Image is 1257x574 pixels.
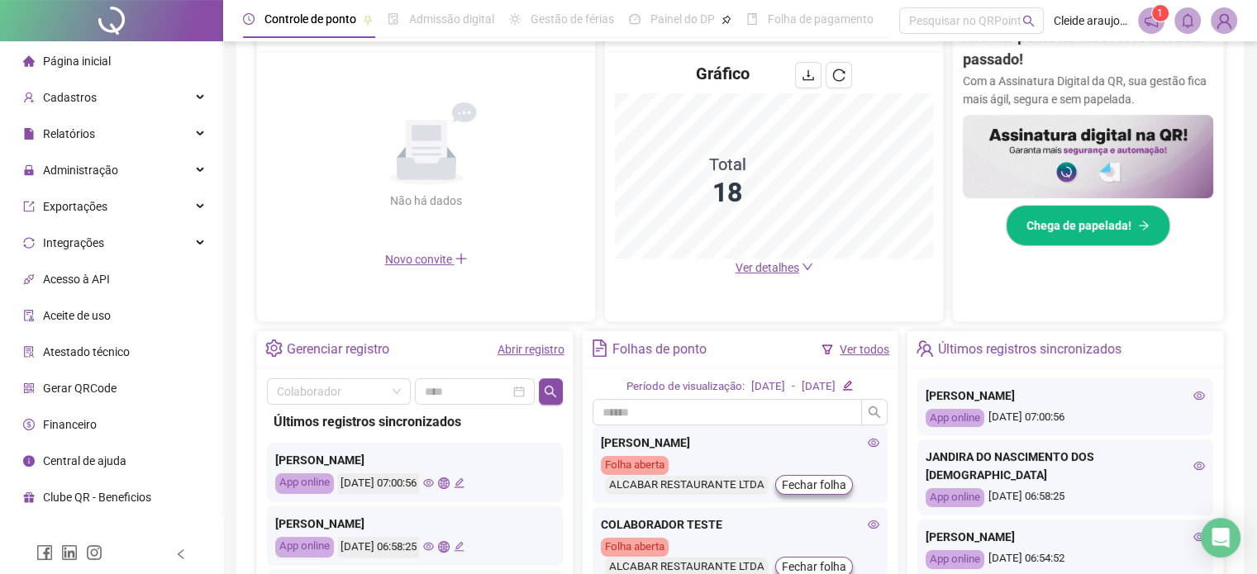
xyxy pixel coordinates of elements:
div: App online [275,537,334,557]
span: team [916,339,933,357]
span: sun [509,13,521,25]
span: file-done [388,13,399,25]
h4: Gráfico [696,62,750,85]
div: Folhas de ponto [612,335,707,363]
div: [DATE] 06:54:52 [926,550,1205,569]
span: dollar [23,419,35,430]
span: api [23,273,35,285]
a: Ver detalhes down [736,261,813,274]
span: search [1022,15,1035,27]
span: Página inicial [43,55,111,68]
div: [DATE] 07:00:56 [926,409,1205,428]
span: arrow-right [1138,220,1150,231]
span: sync [23,237,35,249]
span: global [438,477,449,488]
span: file-text [591,339,608,357]
div: [PERSON_NAME] [926,528,1205,546]
span: pushpin [363,15,373,25]
span: Controle de ponto [264,12,356,26]
span: bell [1180,13,1195,28]
div: [PERSON_NAME] [926,387,1205,405]
span: eye [868,519,879,530]
span: eye [868,437,879,448]
h2: Assinar ponto na mão? Isso ficou no passado! [963,25,1213,72]
div: Folha aberta [601,538,669,557]
span: clock-circle [243,13,255,25]
span: gift [23,491,35,503]
span: reload [832,69,845,82]
span: Cadastros [43,91,97,104]
span: facebook [36,544,53,561]
span: eye [1193,460,1205,472]
div: [DATE] 06:58:25 [338,537,419,557]
div: [PERSON_NAME] [275,451,555,469]
span: edit [842,380,853,391]
div: App online [926,409,984,428]
div: App online [926,488,984,507]
span: eye [1193,390,1205,401]
span: Novo convite [385,253,468,266]
span: Gestão de férias [531,12,614,26]
span: dashboard [629,13,640,25]
img: banner%2F02c71560-61a6-44d4-94b9-c8ab97240462.png [963,115,1213,198]
span: search [544,385,557,398]
div: App online [275,473,334,494]
div: JANDIRA DO NASCIMENTO DOS [DEMOGRAPHIC_DATA] [926,448,1205,484]
div: [DATE] [751,378,785,396]
div: Últimos registros sincronizados [938,335,1121,363]
span: edit [454,477,464,488]
div: Open Intercom Messenger [1201,518,1240,557]
span: Central de ajuda [43,454,126,467]
span: pushpin [721,15,731,25]
span: eye [423,477,434,488]
div: COLABORADOR TESTE [601,515,880,534]
span: file [23,128,35,140]
span: audit [23,310,35,321]
p: Com a Assinatura Digital da QR, sua gestão fica mais ágil, segura e sem papelada. [963,72,1213,108]
span: instagram [86,544,102,561]
span: setting [265,339,283,357]
button: Chega de papelada! [1006,205,1170,246]
span: filter [821,344,833,355]
span: Gerar QRCode [43,382,117,395]
span: Ver detalhes [736,261,799,274]
div: Últimos registros sincronizados [274,411,556,432]
span: qrcode [23,382,35,394]
div: Folha aberta [601,456,669,475]
sup: 1 [1152,5,1169,21]
span: lock [23,164,35,176]
span: eye [423,541,434,552]
div: [DATE] [802,378,836,396]
span: eye [1193,531,1205,543]
div: Período de visualização: [626,378,745,396]
span: home [23,55,35,67]
span: 1 [1157,7,1163,19]
span: book [746,13,758,25]
div: Gerenciar registro [287,335,389,363]
span: Administração [43,164,118,177]
span: plus [455,252,468,265]
span: Folha de pagamento [768,12,874,26]
img: 90308 [1212,8,1236,33]
span: info-circle [23,455,35,467]
div: [PERSON_NAME] [275,515,555,533]
span: Fechar folha [782,476,846,494]
a: Abrir registro [498,343,564,356]
span: Admissão digital [409,12,494,26]
span: Integrações [43,236,104,249]
span: Chega de papelada! [1026,216,1131,235]
div: Não há dados [350,192,502,210]
span: Cleide araujo - Alcabar [1054,12,1128,30]
a: Ver todos [840,343,889,356]
span: global [438,541,449,552]
span: Relatórios [43,127,95,140]
span: down [802,261,813,273]
span: search [868,406,881,419]
span: Aceite de uso [43,309,111,322]
span: Acesso à API [43,273,110,286]
div: App online [926,550,984,569]
span: left [175,548,187,560]
button: Fechar folha [775,475,853,495]
span: export [23,201,35,212]
span: Atestado técnico [43,345,130,358]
